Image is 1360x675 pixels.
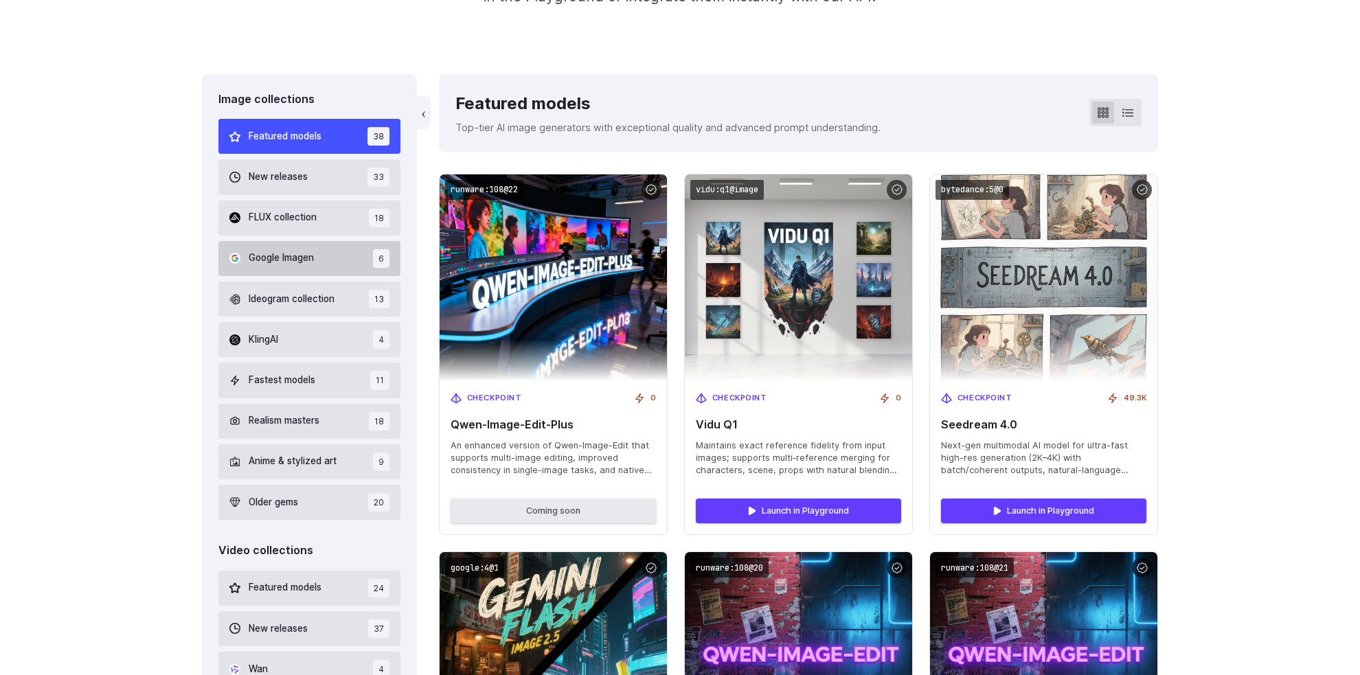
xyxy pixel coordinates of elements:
span: New releases [249,621,308,637]
div: Image collections [218,91,400,108]
button: New releases 37 [218,611,400,646]
span: 6 [373,249,389,268]
button: Featured models 24 [218,571,400,606]
span: 49.3K [1124,392,1146,404]
span: Realism masters [249,413,319,428]
span: 38 [367,127,389,146]
code: bytedance:5@0 [936,180,1009,200]
code: runware:108@20 [690,558,769,577]
span: Checkpoint [957,392,1012,404]
code: vidu:q1@image [690,180,764,200]
span: Vidu Q1 [696,418,901,431]
span: 0 [896,392,901,404]
span: Ideogram collection [249,292,335,307]
p: Top-tier AI image generators with exceptional quality and advanced prompt understanding. [455,119,881,135]
img: Qwen-Image-Edit-Plus [440,174,667,381]
span: 18 [369,209,389,227]
button: Anime & stylized art 9 [218,444,400,479]
code: google:4@1 [445,558,504,577]
span: Checkpoint [712,392,767,404]
button: New releases 33 [218,159,400,194]
code: runware:108@21 [936,558,1014,577]
span: New releases [249,170,308,185]
button: Ideogram collection 13 [218,282,400,317]
span: Older gems [249,495,298,510]
span: Anime & stylized art [249,454,337,469]
span: Qwen-Image-Edit-Plus [451,418,656,431]
span: 4 [373,330,389,349]
button: Google Imagen 6 [218,241,400,276]
span: 37 [368,619,389,638]
span: 20 [368,493,389,512]
span: Seedream 4.0 [941,418,1146,431]
a: Launch in Playground [941,499,1146,523]
button: Realism masters 18 [218,404,400,439]
span: Featured models [249,129,321,144]
button: Fastest models 11 [218,363,400,398]
span: KlingAI [249,332,278,347]
span: Fastest models [249,373,315,388]
button: Coming soon [451,499,656,523]
span: Featured models [249,580,321,595]
button: KlingAI 4 [218,322,400,357]
span: Maintains exact reference fidelity from input images; supports multi‑reference merging for charac... [696,439,901,477]
img: Vidu Q1 [685,174,912,381]
button: FLUX collection 18 [218,201,400,236]
button: Featured models 38 [218,119,400,154]
span: 13 [369,290,389,308]
button: Older gems 20 [218,485,400,520]
span: 9 [373,453,389,471]
div: Video collections [218,542,400,560]
span: 11 [370,371,389,389]
span: 0 [650,392,656,404]
span: 24 [368,579,389,597]
a: Launch in Playground [696,499,901,523]
img: Seedream 4.0 [930,174,1157,381]
span: Google Imagen [249,251,314,266]
div: Featured models [455,91,881,117]
span: FLUX collection [249,210,317,225]
span: Next-gen multimodal AI model for ultra-fast high-res generation (2K–4K) with batch/coherent outpu... [941,439,1146,477]
code: runware:108@22 [445,180,523,200]
span: 33 [367,168,389,186]
button: ‹ [417,96,431,129]
span: 18 [369,412,389,431]
span: An enhanced version of Qwen-Image-Edit that supports multi-image editing, improved consistency in... [451,439,656,477]
span: Checkpoint [467,392,522,404]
